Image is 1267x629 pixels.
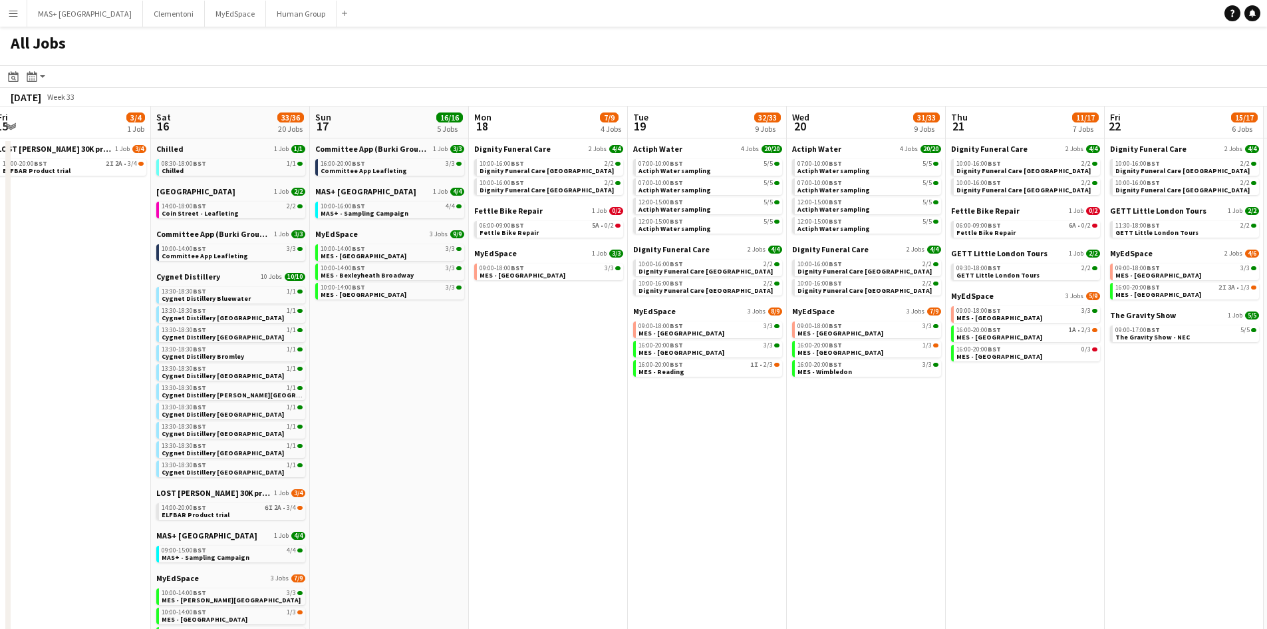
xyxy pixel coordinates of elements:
button: MAS+ [GEOGRAPHIC_DATA] [27,1,143,27]
button: Human Group [266,1,337,27]
button: Clementoni [143,1,205,27]
button: MyEdSpace [205,1,266,27]
div: [DATE] [11,91,41,104]
span: Week 33 [44,92,77,102]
